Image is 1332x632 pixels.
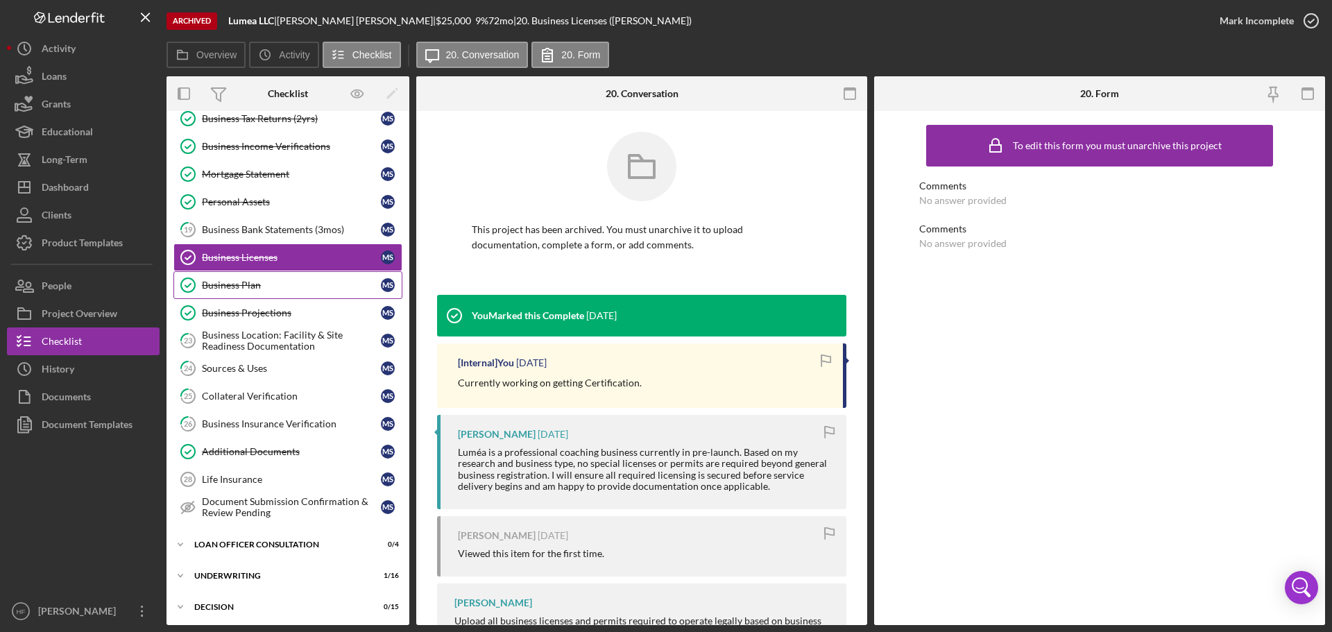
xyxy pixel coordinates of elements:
div: Documents [42,383,91,414]
div: Business Plan [202,280,381,291]
div: Additional Documents [202,446,381,457]
button: HF[PERSON_NAME] [7,597,160,625]
button: Loans [7,62,160,90]
div: Document Submission Confirmation & Review Pending [202,496,381,518]
div: | [228,15,277,26]
button: Mark Incomplete [1206,7,1325,35]
div: No answer provided [919,238,1007,249]
time: 2025-04-30 21:36 [538,530,568,541]
div: M S [381,250,395,264]
div: M S [381,500,395,514]
button: Product Templates [7,229,160,257]
button: Documents [7,383,160,411]
div: 0 / 4 [374,540,399,549]
div: [Internal] You [458,357,514,368]
div: Clients [42,201,71,232]
button: People [7,272,160,300]
div: Viewed this item for the first time. [458,548,604,559]
a: Business ProjectionsMS [173,299,402,327]
button: History [7,355,160,383]
a: Grants [7,90,160,118]
button: Educational [7,118,160,146]
div: $25,000 [436,15,475,26]
a: Checklist [7,327,160,355]
text: HF [17,608,26,615]
button: Document Templates [7,411,160,438]
div: [PERSON_NAME] [458,530,536,541]
a: Mortgage StatementMS [173,160,402,188]
div: Personal Assets [202,196,381,207]
a: Business LicensesMS [173,244,402,271]
div: M S [381,139,395,153]
div: M S [381,361,395,375]
a: Business PlanMS [173,271,402,299]
a: 26Business Insurance VerificationMS [173,410,402,438]
a: Document Submission Confirmation & Review PendingMS [173,493,402,521]
button: Project Overview [7,300,160,327]
b: Lumea LLC [228,15,274,26]
div: To edit this form you must unarchive this project [1013,140,1222,151]
div: Sources & Uses [202,363,381,374]
div: Collateral Verification [202,391,381,402]
button: 20. Form [531,42,609,68]
button: Long-Term [7,146,160,173]
button: Activity [249,42,318,68]
p: Currently working on getting Certification. [458,375,642,391]
label: Overview [196,49,237,60]
time: 2025-07-17 20:38 [586,310,617,321]
div: Grants [42,90,71,121]
div: Activity [42,35,76,66]
div: Open Intercom Messenger [1285,571,1318,604]
tspan: 28 [184,475,192,484]
div: Dashboard [42,173,89,205]
button: Activity [7,35,160,62]
div: 72 mo [488,15,513,26]
a: Business Income VerificationsMS [173,133,402,160]
div: M S [381,112,395,126]
div: Document Templates [42,411,133,442]
div: [PERSON_NAME] [458,429,536,440]
a: Personal AssetsMS [173,188,402,216]
tspan: 25 [184,391,192,400]
div: History [42,355,74,386]
tspan: 24 [184,364,193,373]
button: Clients [7,201,160,229]
div: Comments [919,223,1280,234]
label: Activity [279,49,309,60]
div: Mortgage Statement [202,169,381,180]
div: M S [381,195,395,209]
button: Dashboard [7,173,160,201]
label: 20. Form [561,49,600,60]
div: Loans [42,62,67,94]
div: | 20. Business Licenses ([PERSON_NAME]) [513,15,692,26]
div: Business Location: Facility & Site Readiness Documentation [202,330,381,352]
div: Educational [42,118,93,149]
div: M S [381,334,395,348]
div: Product Templates [42,229,123,260]
tspan: 23 [184,336,192,345]
div: 20. Form [1080,88,1119,99]
div: M S [381,472,395,486]
div: 20. Conversation [606,88,678,99]
button: 20. Conversation [416,42,529,68]
div: M S [381,223,395,237]
div: [PERSON_NAME] [PERSON_NAME] | [277,15,436,26]
div: Comments [919,180,1280,191]
div: Luméa is a professional coaching business currently in pre-launch. Based on my research and busin... [458,447,832,491]
div: Life Insurance [202,474,381,485]
div: 9 % [475,15,488,26]
div: Mark Incomplete [1220,7,1294,35]
div: Business Bank Statements (3mos) [202,224,381,235]
div: No answer provided [919,195,1007,206]
a: Additional DocumentsMS [173,438,402,466]
a: 28Life InsuranceMS [173,466,402,493]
